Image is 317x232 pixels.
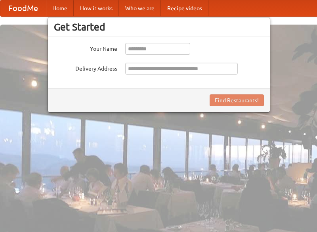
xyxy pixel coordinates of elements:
button: Find Restaurants! [210,94,264,106]
a: Recipe videos [161,0,208,16]
a: How it works [74,0,119,16]
a: Who we are [119,0,161,16]
a: FoodMe [0,0,46,16]
label: Your Name [54,43,117,53]
a: Home [46,0,74,16]
label: Delivery Address [54,63,117,73]
h3: Get Started [54,21,264,33]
